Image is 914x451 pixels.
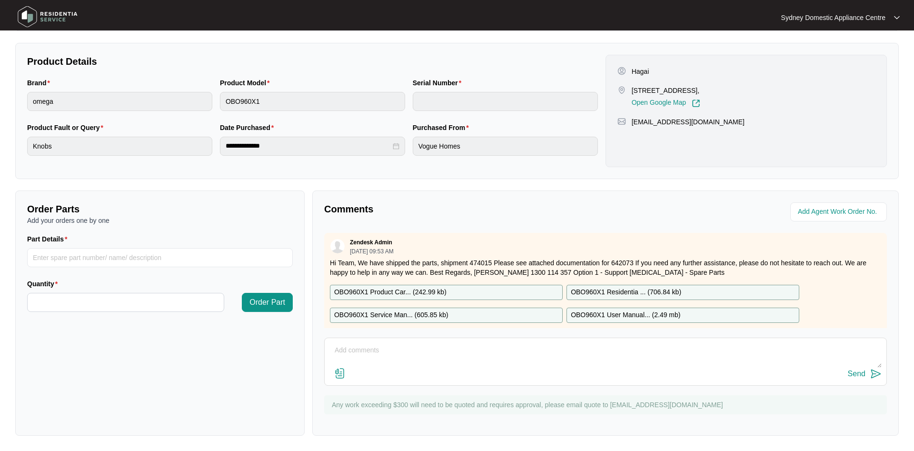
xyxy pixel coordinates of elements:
[798,206,881,218] input: Add Agent Work Order No.
[27,137,212,156] input: Product Fault or Query
[334,287,447,298] p: OBO960X1 Product Car... ( 242.99 kb )
[27,55,598,68] p: Product Details
[848,370,865,378] div: Send
[350,239,392,246] p: Zendesk Admin
[617,67,626,75] img: user-pin
[27,92,212,111] input: Brand
[27,248,293,267] input: Part Details
[27,202,293,216] p: Order Parts
[632,86,700,95] p: [STREET_ADDRESS],
[632,67,649,76] p: Hagai
[14,2,81,31] img: residentia service logo
[571,310,680,321] p: OBO960X1 User Manual... ( 2.49 mb )
[226,141,391,151] input: Date Purchased
[632,117,745,127] p: [EMAIL_ADDRESS][DOMAIN_NAME]
[413,137,598,156] input: Purchased From
[870,368,882,380] img: send-icon.svg
[617,86,626,94] img: map-pin
[334,368,346,379] img: file-attachment-doc.svg
[781,13,885,22] p: Sydney Domestic Appliance Centre
[27,216,293,225] p: Add your orders one by one
[413,78,465,88] label: Serial Number
[330,258,881,277] p: Hi Team, We have shipped the parts, shipment 474015 Please see attached documentation for 642073 ...
[692,99,700,108] img: Link-External
[332,400,882,410] p: Any work exceeding $300 will need to be quoted and requires approval, please email quote to [EMAI...
[617,117,626,126] img: map-pin
[220,92,405,111] input: Product Model
[413,123,473,132] label: Purchased From
[27,123,107,132] label: Product Fault or Query
[27,78,54,88] label: Brand
[330,239,345,253] img: user.svg
[413,92,598,111] input: Serial Number
[242,293,293,312] button: Order Part
[220,78,274,88] label: Product Model
[632,99,700,108] a: Open Google Map
[894,15,900,20] img: dropdown arrow
[27,234,71,244] label: Part Details
[27,279,61,289] label: Quantity
[848,368,882,381] button: Send
[220,123,278,132] label: Date Purchased
[249,297,285,308] span: Order Part
[350,249,394,254] p: [DATE] 09:53 AM
[28,293,224,311] input: Quantity
[334,310,448,321] p: OBO960X1 Service Man... ( 605.85 kb )
[571,287,681,298] p: OBO960X1 Residentia ... ( 706.84 kb )
[324,202,599,216] p: Comments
